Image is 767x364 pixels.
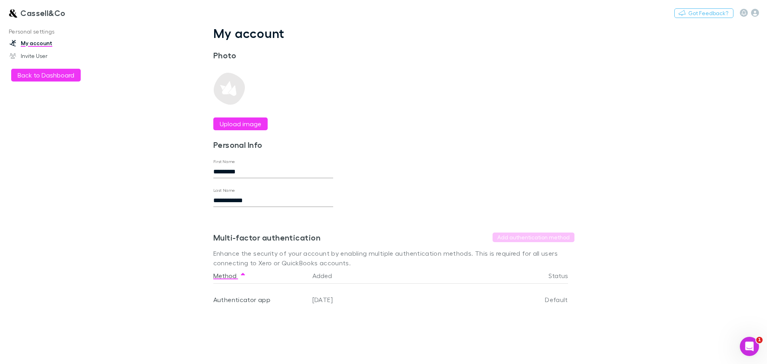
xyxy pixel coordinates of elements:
div: [DATE] [309,284,496,316]
label: First Name [213,159,235,165]
button: Add authentication method [493,233,574,242]
div: Default [496,284,568,316]
a: Cassell&Co [3,3,70,22]
img: Cassell&Co's Logo [8,8,17,18]
iframe: Intercom live chat [740,337,759,356]
label: Last Name [213,187,235,193]
button: Status [548,268,578,284]
button: Added [312,268,342,284]
h3: Personal Info [213,140,333,149]
span: 1 [756,337,763,343]
img: Preview [213,73,245,105]
h3: Cassell&Co [20,8,66,18]
h3: Multi-factor authentication [213,233,320,242]
p: Enhance the security of your account by enabling multiple authentication methods. This is require... [213,249,574,268]
div: Authenticator app [213,284,306,316]
p: Personal settings [2,27,108,37]
a: Invite User [2,50,108,62]
button: Got Feedback? [674,8,733,18]
a: My account [2,37,108,50]
button: Upload image [213,117,268,130]
label: Upload image [220,119,261,129]
button: Method [213,268,246,284]
button: Back to Dashboard [11,69,81,82]
h1: My account [213,26,574,41]
h3: Photo [213,50,333,60]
